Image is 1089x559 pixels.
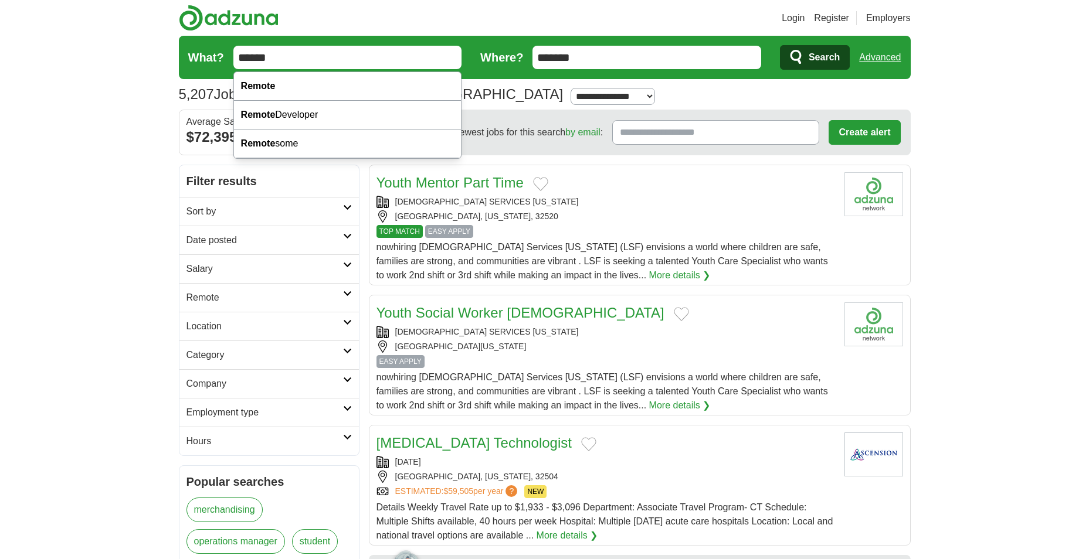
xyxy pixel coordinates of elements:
[376,502,833,540] span: Details Weekly Travel Rate up to $1,933 - $3,096 Department: Associate Travel Program- CT Schedul...
[844,432,903,476] img: Ascension logo
[565,127,601,137] a: by email
[859,46,901,69] a: Advanced
[186,377,343,391] h2: Company
[809,46,840,69] span: Search
[179,165,359,197] h2: Filter results
[376,340,835,353] div: [GEOGRAPHIC_DATA][US_STATE]
[186,127,352,148] div: $72,395
[524,485,547,498] span: NEW
[179,398,359,427] a: Employment type
[179,5,279,31] img: Adzuna logo
[376,471,835,483] div: [GEOGRAPHIC_DATA], [US_STATE], 32504
[443,486,473,496] span: $59,505
[186,204,343,219] h2: Sort by
[506,485,517,497] span: ?
[292,529,338,554] a: student
[376,435,572,451] a: [MEDICAL_DATA] Technologist
[376,355,425,368] span: EASY APPLY
[186,348,343,362] h2: Category
[179,427,359,455] a: Hours
[780,45,850,70] button: Search
[866,11,911,25] a: Employers
[234,129,462,158] div: some
[179,369,359,398] a: Company
[376,326,835,338] div: [DEMOGRAPHIC_DATA] SERVICES [US_STATE]
[241,138,276,148] strong: Remote
[395,485,520,498] a: ESTIMATED:$59,505per year?
[186,233,343,247] h2: Date posted
[186,473,352,490] h2: Popular searches
[376,210,835,223] div: [GEOGRAPHIC_DATA], [US_STATE], 32520
[376,196,835,208] div: [DEMOGRAPHIC_DATA] SERVICES [US_STATE]
[814,11,849,25] a: Register
[179,86,564,102] h1: Jobs in [GEOGRAPHIC_DATA], [GEOGRAPHIC_DATA]
[649,268,711,282] a: More details ❯
[179,312,359,340] a: Location
[844,172,903,216] img: Company logo
[186,291,343,305] h2: Remote
[395,457,421,466] a: [DATE]
[844,302,903,346] img: Company logo
[425,225,473,238] span: EASY APPLY
[186,117,352,127] div: Average Salary
[241,81,276,91] strong: Remote
[674,307,689,321] button: Add to favorite jobs
[241,110,276,120] strong: Remote
[480,49,523,66] label: Where?
[179,226,359,254] a: Date posted
[537,529,598,543] a: More details ❯
[782,11,805,25] a: Login
[649,398,711,413] a: More details ❯
[376,225,423,238] span: TOP MATCH
[179,84,214,105] span: 5,207
[186,319,343,333] h2: Location
[402,125,603,139] span: Receive the newest jobs for this search :
[179,283,359,312] a: Remote
[234,101,462,129] div: Developer
[376,305,664,321] a: Youth Social Worker [DEMOGRAPHIC_DATA]
[186,434,343,448] h2: Hours
[186,529,285,554] a: operations manager
[179,340,359,369] a: Category
[376,175,524,190] a: Youth Mentor Part Time
[829,120,900,145] button: Create alert
[533,177,548,191] button: Add to favorite jobs
[186,405,343,420] h2: Employment type
[186,262,343,276] h2: Salary
[581,437,596,451] button: Add to favorite jobs
[186,497,263,522] a: merchandising
[376,372,828,410] span: nowhiring [DEMOGRAPHIC_DATA] Services [US_STATE] (LSF) envisions a world where children are safe,...
[179,197,359,226] a: Sort by
[376,242,828,280] span: nowhiring [DEMOGRAPHIC_DATA] Services [US_STATE] (LSF) envisions a world where children are safe,...
[179,254,359,283] a: Salary
[188,49,224,66] label: What?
